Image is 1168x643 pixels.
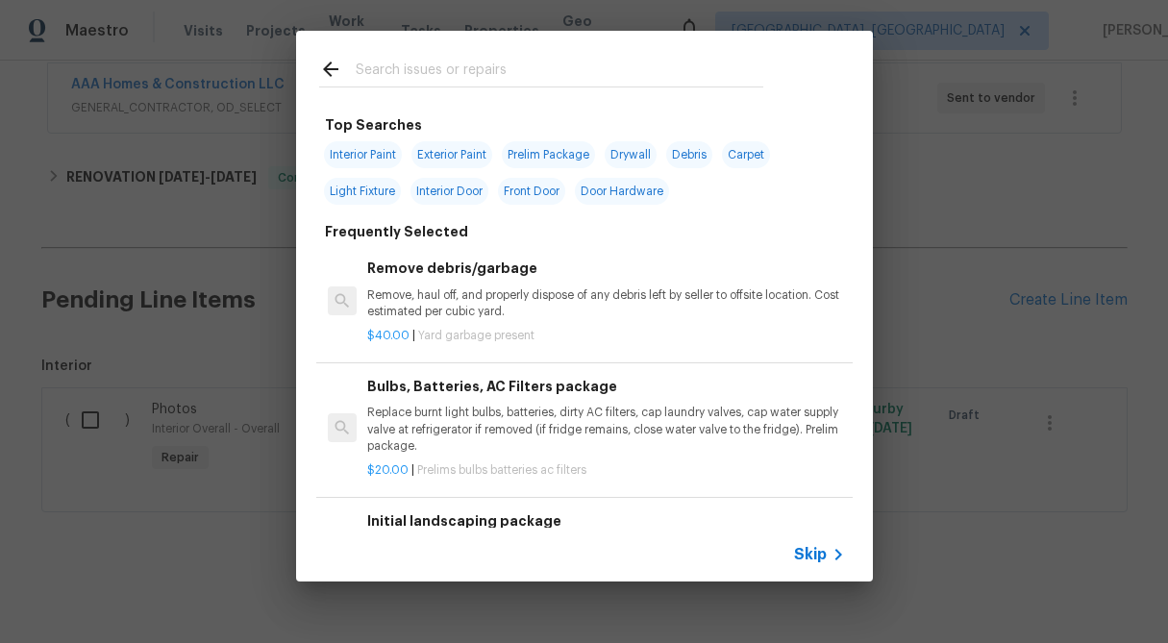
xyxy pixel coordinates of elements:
span: $40.00 [367,330,410,341]
span: Skip [794,545,827,564]
span: Prelims bulbs batteries ac filters [417,464,586,476]
span: Drywall [605,141,657,168]
span: $20.00 [367,464,409,476]
input: Search issues or repairs [356,58,763,87]
span: Front Door [498,178,565,205]
span: Yard garbage present [418,330,534,341]
h6: Remove debris/garbage [367,258,844,279]
span: Door Hardware [575,178,669,205]
span: Interior Paint [324,141,402,168]
h6: Bulbs, Batteries, AC Filters package [367,376,844,397]
h6: Frequently Selected [325,221,468,242]
p: Replace burnt light bulbs, batteries, dirty AC filters, cap laundry valves, cap water supply valv... [367,405,844,454]
span: Carpet [722,141,770,168]
span: Debris [666,141,712,168]
span: Exterior Paint [411,141,492,168]
span: Light Fixture [324,178,401,205]
p: Remove, haul off, and properly dispose of any debris left by seller to offsite location. Cost est... [367,287,844,320]
span: Interior Door [410,178,488,205]
span: Prelim Package [502,141,595,168]
p: | [367,462,844,479]
h6: Initial landscaping package [367,510,844,532]
p: | [367,328,844,344]
h6: Top Searches [325,114,422,136]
